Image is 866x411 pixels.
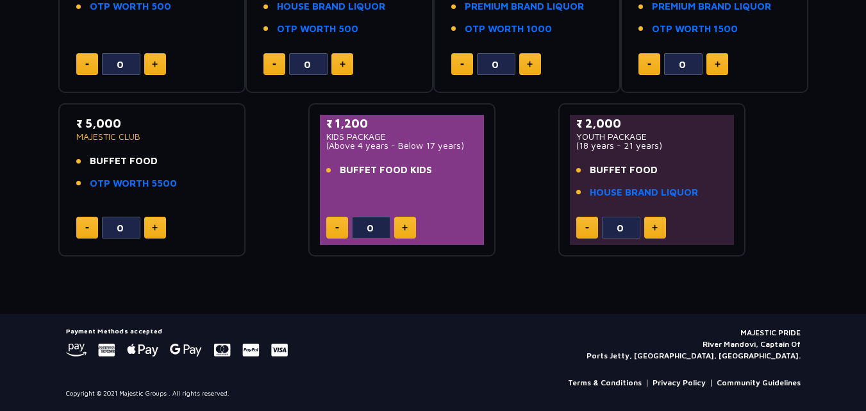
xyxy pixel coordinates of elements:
p: KIDS PACKAGE [326,132,478,141]
img: minus [272,63,276,65]
img: plus [152,224,158,231]
a: OTP WORTH 1000 [465,22,552,37]
img: minus [647,63,651,65]
a: OTP WORTH 1500 [652,22,738,37]
img: plus [402,224,408,231]
img: minus [335,227,339,229]
img: minus [85,227,89,229]
p: (18 years - 21 years) [576,141,728,150]
p: ₹ 5,000 [76,115,228,132]
a: OTP WORTH 500 [277,22,358,37]
img: plus [652,224,658,231]
p: YOUTH PACKAGE [576,132,728,141]
a: OTP WORTH 5500 [90,176,177,191]
a: Community Guidelines [717,377,801,389]
img: minus [585,227,589,229]
p: MAJESTIC PRIDE River Mandovi, Captain Of Ports Jetty, [GEOGRAPHIC_DATA], [GEOGRAPHIC_DATA]. [587,327,801,362]
a: Terms & Conditions [568,377,642,389]
img: plus [527,61,533,67]
span: BUFFET FOOD KIDS [340,163,432,178]
a: HOUSE BRAND LIQUOR [590,185,698,200]
p: Copyright © 2021 Majestic Groups . All rights reserved. [66,389,229,398]
img: minus [460,63,464,65]
img: plus [715,61,720,67]
img: plus [340,61,346,67]
p: ₹ 2,000 [576,115,728,132]
span: BUFFET FOOD [590,163,658,178]
p: ₹ 1,200 [326,115,478,132]
span: BUFFET FOOD [90,154,158,169]
a: Privacy Policy [653,377,706,389]
h5: Payment Methods accepted [66,327,288,335]
p: (Above 4 years - Below 17 years) [326,141,478,150]
img: plus [152,61,158,67]
p: MAJESTIC CLUB [76,132,228,141]
img: minus [85,63,89,65]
